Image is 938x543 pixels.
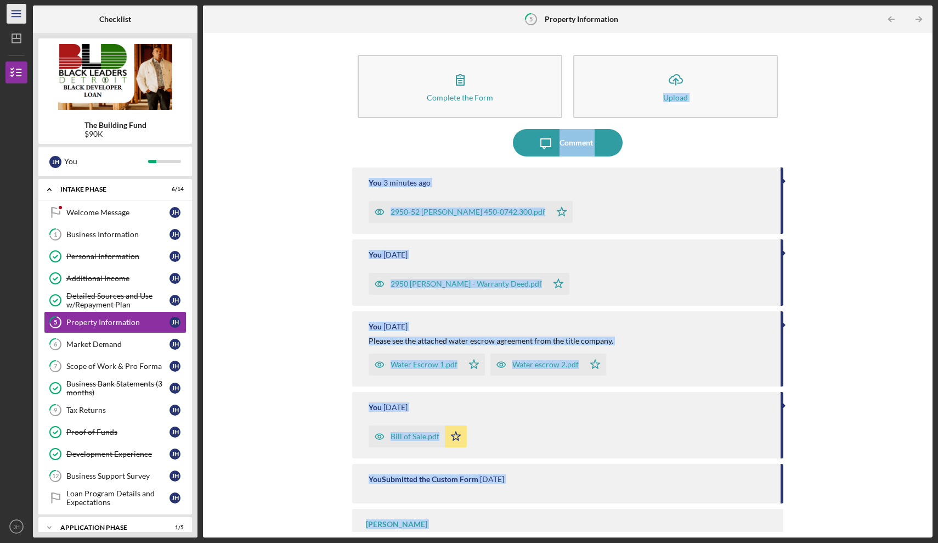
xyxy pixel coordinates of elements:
a: Detailed Sources and Use w/Repayment PlanJH [44,289,187,311]
div: You [369,250,382,259]
a: Development ExperienceJH [44,443,187,465]
div: Bill of Sale.pdf [391,432,439,441]
div: J H [169,295,180,306]
div: J H [169,427,180,438]
div: $90K [84,130,146,138]
div: J H [169,361,180,372]
div: Tax Returns [66,406,169,415]
a: 5Property InformationJH [44,311,187,333]
button: Bill of Sale.pdf [369,426,467,447]
div: Business Bank Statements (3 months) [66,379,169,397]
tspan: 7 [54,363,58,370]
img: Product logo [38,44,192,110]
tspan: 6 [54,341,58,348]
time: 2025-07-30 20:09 [383,403,408,412]
div: J H [169,492,180,503]
div: J H [49,156,61,168]
time: 2025-09-08 20:13 [383,250,408,259]
div: Comment [560,129,593,156]
a: Proof of FundsJH [44,421,187,443]
div: Please see the attached water escrow agreement from the title company. [369,337,613,345]
div: Personal Information [66,252,169,261]
div: J H [169,405,180,416]
a: Additional IncomeJH [44,267,187,289]
div: You [369,322,382,331]
time: 2025-09-15 18:46 [383,178,431,187]
div: 2950-52 [PERSON_NAME] 450-0742.300.pdf [391,208,545,216]
div: Upload [663,93,688,102]
div: You Submitted the Custom Form [369,475,478,484]
button: Water escrow 2.pdf [490,354,606,376]
b: The Building Fund [84,121,146,130]
a: 12Business Support SurveyJH [44,465,187,487]
div: Development Experience [66,450,169,458]
div: J H [169,207,180,218]
time: 2025-07-30 17:31 [480,475,504,484]
div: Market Demand [66,340,169,349]
div: 1 / 5 [164,524,184,531]
div: Business Information [66,230,169,239]
div: 6 / 14 [164,186,184,193]
div: You [369,178,382,187]
div: J H [169,317,180,328]
text: JH [13,524,20,530]
div: Complete the Form [427,93,493,102]
tspan: 9 [54,407,58,414]
div: Business Support Survey [66,472,169,480]
button: 2950 [PERSON_NAME] - Warranty Deed.pdf [369,273,569,295]
button: Water Escrow 1.pdf [369,354,485,376]
div: Water Escrow 1.pdf [391,360,457,369]
div: Property Information [66,318,169,327]
a: 6Market DemandJH [44,333,187,355]
div: J H [169,383,180,394]
div: Detailed Sources and Use w/Repayment Plan [66,292,169,309]
button: Complete the Form [358,55,562,118]
div: 2950 [PERSON_NAME] - Warranty Deed.pdf [391,279,542,288]
div: You [64,152,148,171]
button: JH [5,516,27,538]
button: 2950-52 [PERSON_NAME] 450-0742.300.pdf [369,201,573,223]
div: J H [169,229,180,240]
a: Welcome MessageJH [44,201,187,223]
time: 2025-08-18 16:37 [383,322,408,331]
tspan: 12 [52,473,59,480]
a: Loan Program Details and ExpectationsJH [44,487,187,509]
b: Property Information [545,15,618,24]
div: Welcome Message [66,208,169,217]
a: Personal InformationJH [44,245,187,267]
div: Proof of Funds [66,428,169,436]
div: J H [169,273,180,284]
div: You [369,403,382,412]
a: 7Scope of Work & Pro FormaJH [44,355,187,377]
div: Loan Program Details and Expectations [66,489,169,507]
button: Upload [573,55,778,118]
div: J H [169,251,180,262]
div: J H [169,471,180,482]
a: 1Business InformationJH [44,223,187,245]
tspan: 1 [54,231,57,238]
a: 9Tax ReturnsJH [44,399,187,421]
b: Checklist [99,15,131,24]
a: Business Bank Statements (3 months)JH [44,377,187,399]
div: Scope of Work & Pro Forma [66,362,169,371]
button: Comment [513,129,623,156]
div: [PERSON_NAME] [366,520,427,529]
div: Application Phase [60,524,156,531]
tspan: 5 [54,319,57,326]
div: Water escrow 2.pdf [512,360,579,369]
div: J H [169,449,180,460]
div: Additional Income [66,274,169,283]
div: J H [169,339,180,350]
tspan: 5 [529,15,533,23]
div: Intake Phase [60,186,156,193]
